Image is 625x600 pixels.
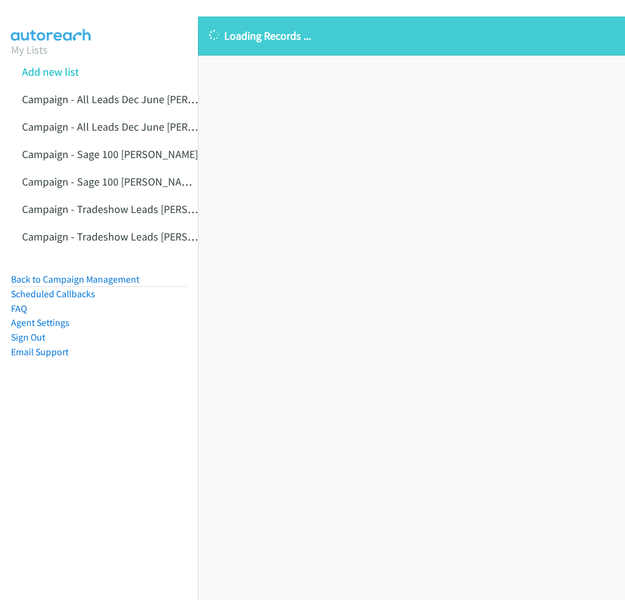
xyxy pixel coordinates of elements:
a: Campaign - Tradeshow Leads [PERSON_NAME] [22,202,238,216]
a: Campaign - Sage 100 [PERSON_NAME] Cloned [22,175,233,189]
a: Scheduled Callbacks [11,288,95,300]
a: Email Support [11,346,68,358]
a: Campaign - Tradeshow Leads [PERSON_NAME] Cloned [22,230,273,244]
a: Add new list [22,65,79,79]
a: FAQ [11,303,27,314]
a: Campaign - All Leads Dec June [PERSON_NAME] Cloned [22,120,279,134]
a: My Lists [11,43,48,57]
a: Back to Campaign Management [11,273,139,285]
a: Campaign - Sage 100 [PERSON_NAME] [22,147,198,161]
a: Agent Settings [11,317,70,328]
p: Loading Records ... [209,27,614,44]
a: Sign Out [11,331,45,343]
a: Campaign - All Leads Dec June [PERSON_NAME] [22,92,244,106]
